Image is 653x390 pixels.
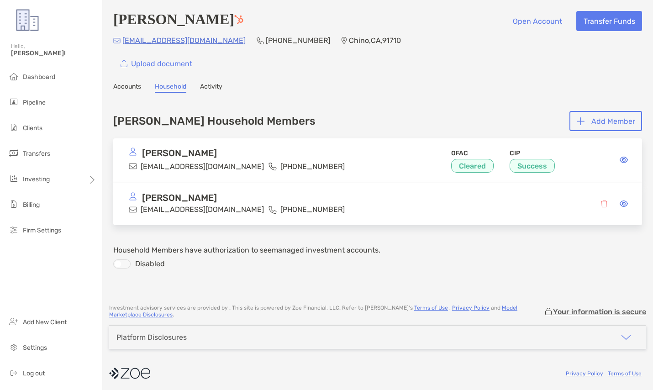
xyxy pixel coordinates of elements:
span: Clients [23,124,42,132]
span: Dashboard [23,73,55,81]
button: Open Account [506,11,569,31]
img: Email Icon [113,38,121,43]
span: Billing [23,201,40,209]
img: investing icon [8,173,19,184]
span: [PERSON_NAME]! [11,49,96,57]
button: Add Member [569,111,642,131]
img: dashboard icon [8,71,19,82]
img: settings icon [8,342,19,353]
a: Privacy Policy [566,370,603,377]
img: Zoe Logo [11,4,44,37]
img: logout icon [8,367,19,378]
p: Your information is secure [553,307,646,316]
span: Log out [23,369,45,377]
img: avatar icon [129,192,137,200]
img: Phone Icon [257,37,264,44]
a: Terms of Use [414,305,448,311]
p: [EMAIL_ADDRESS][DOMAIN_NAME] [122,35,246,46]
img: icon arrow [621,332,632,343]
img: phone icon [269,162,277,170]
p: [PHONE_NUMBER] [280,204,345,215]
h4: [PERSON_NAME] [113,11,243,31]
a: Model Marketplace Disclosures [109,305,517,318]
a: Terms of Use [608,370,642,377]
p: [PHONE_NUMBER] [266,35,330,46]
img: email icon [129,162,137,170]
p: [EMAIL_ADDRESS][DOMAIN_NAME] [141,204,264,215]
span: Firm Settings [23,227,61,234]
p: [PERSON_NAME] [142,148,217,160]
img: add_new_client icon [8,316,19,327]
span: Investing [23,175,50,183]
span: Settings [23,344,47,352]
img: pipeline icon [8,96,19,107]
a: Privacy Policy [452,305,490,311]
span: Add New Client [23,318,67,326]
img: phone icon [269,206,277,214]
img: firm-settings icon [8,224,19,235]
p: OFAC [451,148,498,159]
img: billing icon [8,199,19,210]
img: transfers icon [8,148,19,158]
img: email icon [129,206,137,214]
img: button icon [121,60,127,68]
p: [PERSON_NAME] [142,192,217,204]
img: Location Icon [341,37,347,44]
span: Disabled [131,259,165,269]
a: Household [155,83,186,93]
p: [EMAIL_ADDRESS][DOMAIN_NAME] [141,161,264,172]
p: Cleared [459,160,486,172]
img: button icon [577,117,585,125]
img: clients icon [8,122,19,133]
img: company logo [109,363,150,384]
img: avatar icon [129,148,137,156]
a: Accounts [113,83,141,93]
button: Transfer Funds [576,11,642,31]
p: Investment advisory services are provided by . This site is powered by Zoe Financial, LLC. Refer ... [109,305,544,318]
p: Chino , CA , 91710 [349,35,401,46]
p: CIP [510,148,559,159]
span: Transfers [23,150,50,158]
span: Pipeline [23,99,46,106]
a: Go to Hubspot Deal [234,11,243,27]
p: Success [517,160,547,172]
p: [PHONE_NUMBER] [280,161,345,172]
p: Household Members have authorization to see managed investment accounts. [113,244,642,256]
a: Upload document [113,53,199,74]
a: Activity [200,83,222,93]
img: Hubspot Icon [234,15,243,24]
h4: [PERSON_NAME] Household Members [113,115,316,127]
div: Platform Disclosures [116,333,187,342]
